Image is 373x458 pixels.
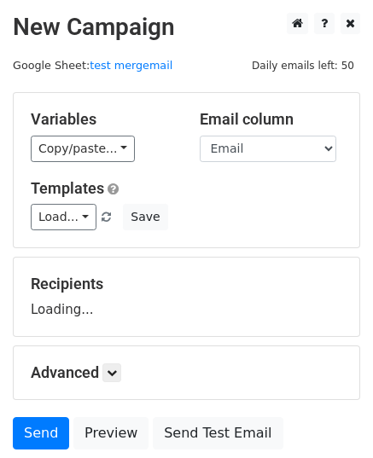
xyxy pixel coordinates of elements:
[73,417,149,449] a: Preview
[13,13,360,42] h2: New Campaign
[200,110,343,129] h5: Email column
[90,59,172,72] a: test mergemail
[31,275,342,319] div: Loading...
[246,59,360,72] a: Daily emails left: 50
[31,110,174,129] h5: Variables
[31,204,96,230] a: Load...
[246,56,360,75] span: Daily emails left: 50
[123,204,167,230] button: Save
[31,363,342,382] h5: Advanced
[153,417,283,449] a: Send Test Email
[31,136,135,162] a: Copy/paste...
[13,417,69,449] a: Send
[13,59,172,72] small: Google Sheet:
[31,179,104,197] a: Templates
[31,275,342,293] h5: Recipients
